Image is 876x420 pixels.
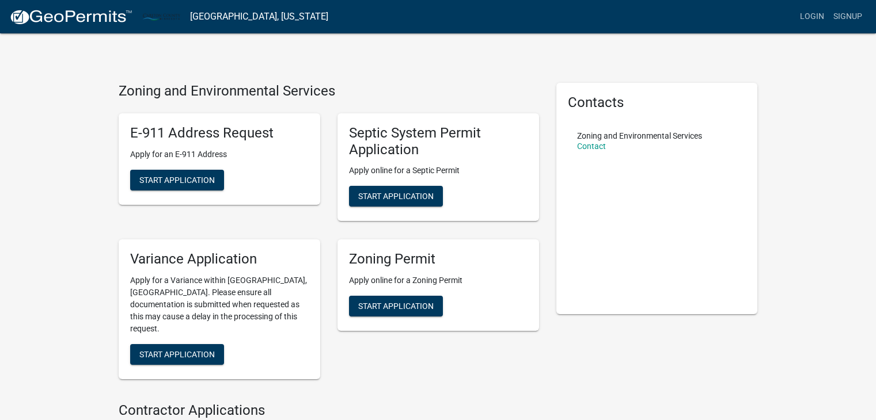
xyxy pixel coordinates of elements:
span: Start Application [139,350,215,359]
button: Start Application [130,170,224,190]
h5: Variance Application [130,251,309,268]
span: Start Application [139,175,215,184]
p: Apply for an E-911 Address [130,148,309,161]
a: Signup [829,6,867,28]
p: Apply online for a Septic Permit [349,165,528,177]
p: Apply online for a Zoning Permit [349,274,528,287]
button: Start Application [130,344,224,365]
a: Login [795,6,829,28]
p: Apply for a Variance within [GEOGRAPHIC_DATA], [GEOGRAPHIC_DATA]. Please ensure all documentation... [130,274,309,335]
h4: Zoning and Environmental Services [119,83,539,100]
h4: Contractor Applications [119,402,539,419]
button: Start Application [349,296,443,316]
a: Contact [577,142,606,151]
button: Start Application [349,186,443,207]
h5: E-911 Address Request [130,125,309,142]
span: Start Application [358,192,434,201]
h5: Zoning Permit [349,251,528,268]
img: Carlton County, Minnesota [142,9,181,24]
p: Zoning and Environmental Services [577,132,702,140]
h5: Contacts [568,94,746,111]
a: [GEOGRAPHIC_DATA], [US_STATE] [190,7,328,26]
span: Start Application [358,301,434,311]
h5: Septic System Permit Application [349,125,528,158]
